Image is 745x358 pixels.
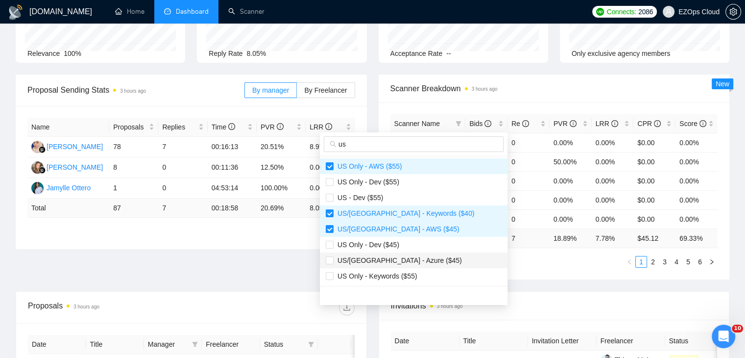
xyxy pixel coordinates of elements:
[27,118,109,137] th: Name
[671,256,682,267] a: 4
[391,300,718,312] span: Invitations
[31,141,44,153] img: AJ
[257,157,306,178] td: 12.50%
[694,256,706,268] li: 6
[306,137,355,157] td: 8.97%
[334,162,402,170] span: US Only - AWS ($55)
[257,199,306,218] td: 20.69 %
[330,141,336,148] span: search
[459,332,528,351] th: Title
[306,178,355,199] td: 0.00%
[507,209,550,229] td: 0
[158,118,207,137] th: Replies
[325,123,332,130] span: info-circle
[261,123,284,131] span: PVR
[507,171,550,190] td: 0
[27,84,244,96] span: Proposal Sending Stats
[507,229,550,248] td: 7
[712,325,735,348] iframe: Intercom live chat
[706,256,718,268] button: right
[638,6,653,17] span: 2086
[306,157,355,178] td: 0.00%
[725,8,741,16] a: setting
[592,229,634,248] td: 7.78 %
[176,7,209,16] span: Dashboard
[469,120,491,128] span: Bids
[675,133,718,152] td: 0.00%
[306,337,316,352] span: filter
[148,339,188,350] span: Manager
[192,341,198,347] span: filter
[550,229,592,248] td: 18.89 %
[624,256,635,268] button: left
[633,152,675,171] td: $0.00
[162,122,196,132] span: Replies
[716,80,729,88] span: New
[252,86,289,94] span: By manager
[339,300,355,315] button: download
[732,325,743,332] span: 10
[334,209,475,217] span: US/[GEOGRAPHIC_DATA] - Keywords ($40)
[592,190,634,209] td: 0.00%
[611,120,618,127] span: info-circle
[27,199,109,218] td: Total
[390,82,718,95] span: Scanner Breakdown
[507,190,550,209] td: 0
[659,256,670,267] a: 3
[109,118,158,137] th: Proposals
[109,137,158,157] td: 78
[308,341,314,347] span: filter
[446,50,451,57] span: --
[550,190,592,209] td: 0.00%
[391,332,459,351] th: Date
[633,229,675,248] td: $ 45.12
[47,141,103,152] div: [PERSON_NAME]
[115,7,144,16] a: homeHome
[550,209,592,229] td: 0.00%
[277,123,284,130] span: info-circle
[47,182,91,193] div: Jamylle Ottero
[73,304,99,309] time: 3 hours ago
[592,171,634,190] td: 0.00%
[394,120,440,128] span: Scanner Name
[27,50,60,57] span: Relevance
[633,171,675,190] td: $0.00
[334,178,399,186] span: US Only - Dev ($55)
[635,256,647,268] li: 1
[683,256,694,267] a: 5
[553,120,577,128] span: PVR
[596,8,604,16] img: upwork-logo.png
[665,332,734,351] th: Status
[675,190,718,209] td: 0.00%
[648,256,658,267] a: 2
[31,182,44,194] img: JO
[679,120,706,128] span: Score
[120,88,146,94] time: 3 hours ago
[550,171,592,190] td: 0.00%
[507,133,550,152] td: 0
[675,152,718,171] td: 0.00%
[208,199,257,218] td: 00:18:58
[164,8,171,15] span: dashboard
[528,332,597,351] th: Invitation Letter
[247,50,266,57] span: 8.05%
[212,123,235,131] span: Time
[706,256,718,268] li: Next Page
[190,337,200,352] span: filter
[158,199,207,218] td: 7
[390,50,443,57] span: Acceptance Rate
[472,86,498,92] time: 3 hours ago
[699,120,706,127] span: info-circle
[47,162,103,173] div: [PERSON_NAME]
[633,190,675,209] td: $0.00
[339,304,354,311] span: download
[208,137,257,157] td: 00:16:13
[334,256,462,264] span: US/[GEOGRAPHIC_DATA] - Azure ($45)
[636,256,647,267] a: 1
[39,146,46,153] img: gigradar-bm.png
[633,209,675,229] td: $0.00
[570,120,577,127] span: info-circle
[109,178,158,199] td: 1
[675,229,718,248] td: 69.33 %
